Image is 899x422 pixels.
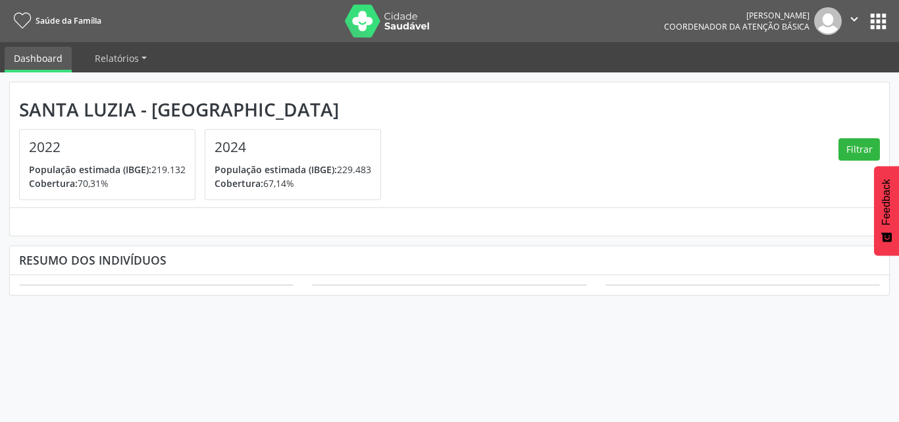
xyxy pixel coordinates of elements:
[215,176,371,190] p: 67,14%
[29,163,151,176] span: População estimada (IBGE):
[838,138,880,161] button: Filtrar
[29,139,186,155] h4: 2022
[881,179,892,225] span: Feedback
[5,47,72,72] a: Dashboard
[664,10,809,21] div: [PERSON_NAME]
[867,10,890,33] button: apps
[36,15,101,26] span: Saúde da Família
[29,177,78,190] span: Cobertura:
[874,166,899,255] button: Feedback - Mostrar pesquisa
[847,12,861,26] i: 
[9,10,101,32] a: Saúde da Família
[29,176,186,190] p: 70,31%
[664,21,809,32] span: Coordenador da Atenção Básica
[19,253,880,267] div: Resumo dos indivíduos
[215,139,371,155] h4: 2024
[215,163,371,176] p: 229.483
[842,7,867,35] button: 
[29,163,186,176] p: 219.132
[215,163,337,176] span: População estimada (IBGE):
[86,47,156,70] a: Relatórios
[19,99,390,120] div: Santa Luzia - [GEOGRAPHIC_DATA]
[814,7,842,35] img: img
[215,177,263,190] span: Cobertura:
[95,52,139,65] span: Relatórios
